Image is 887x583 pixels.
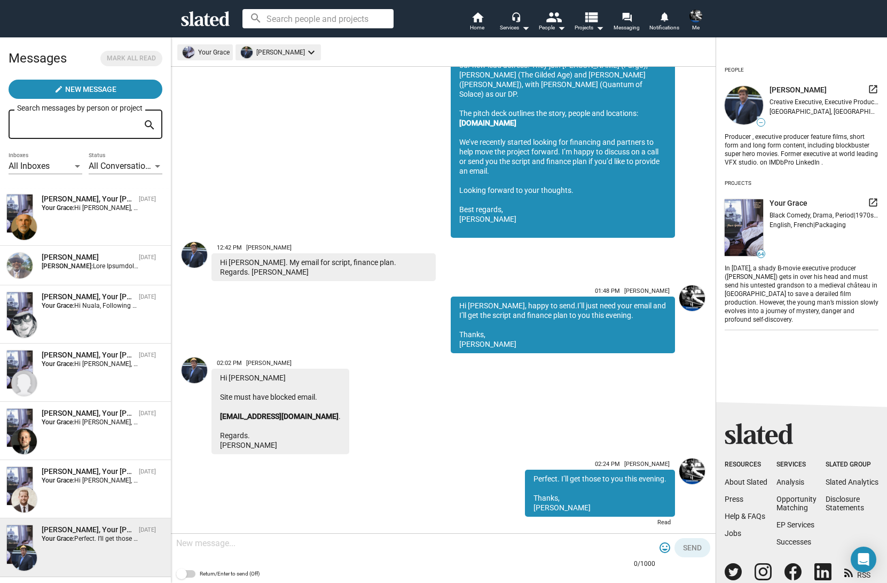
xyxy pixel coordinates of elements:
[182,357,207,383] img: Ken mandeville
[11,545,37,571] img: Ken mandeville
[74,302,327,309] span: Hi Nuala, Following up again. Any chance to read Your Grace? Thanks, [PERSON_NAME]
[139,410,156,417] time: [DATE]
[7,292,33,330] img: Your Grace
[9,45,67,71] h2: Messages
[7,253,33,278] img: Raquib Hakiem Abduallah
[854,212,855,219] span: |
[593,21,606,34] mat-icon: arrow_drop_down
[844,564,870,580] a: RSS
[242,9,394,28] input: Search people and projects
[211,369,349,454] div: Hi [PERSON_NAME] Site must have blocked email. . Regards. [PERSON_NAME]
[533,11,571,34] button: People
[217,360,242,367] span: 02:02 PM
[139,352,156,359] time: [DATE]
[757,120,765,126] span: —
[770,98,878,106] div: Creative Executive, Executive Producer, Producer, Studio Executive, Visual Effects Producer
[776,478,804,486] a: Analysis
[182,242,207,268] img: Ken mandeville
[776,520,814,529] a: EP Services
[107,53,156,64] span: Mark all read
[179,355,209,456] a: Ken mandeville
[692,21,700,34] span: Me
[725,131,878,167] div: Producer , executive producer feature films, short form and long form content, including blockbus...
[65,80,116,99] span: New Message
[539,21,566,34] div: People
[595,287,620,294] span: 01:48 PM
[725,63,744,77] div: People
[776,461,817,469] div: Services
[246,360,292,367] span: [PERSON_NAME]
[42,262,93,270] strong: [PERSON_NAME]:
[683,7,709,35] button: Sean SkeltonMe
[496,11,533,34] button: Services
[776,538,811,546] a: Successes
[511,12,521,21] mat-icon: headset_mic
[143,117,156,134] mat-icon: search
[826,495,864,512] a: DisclosureStatements
[470,21,484,34] span: Home
[500,21,530,34] div: Services
[725,478,767,486] a: About Slated
[42,467,135,477] div: Robert Ogden Barnum, Your Grace
[211,253,436,281] div: Hi [PERSON_NAME]. My email for script, finance plan. Regards. [PERSON_NAME]
[525,517,675,530] div: Read
[725,199,763,256] img: undefined
[11,429,37,454] img: Andrew Ferguson
[826,461,878,469] div: Slated Group
[725,495,743,503] a: Press
[815,221,846,229] span: Packaging
[519,21,532,34] mat-icon: arrow_drop_down
[74,360,443,368] span: Hi [PERSON_NAME], Just following up. I sent you the script about 6 weeks back. Any chance to read...
[659,11,669,21] mat-icon: notifications
[11,487,37,512] img: Robert Ogden Barnum
[624,461,670,468] span: [PERSON_NAME]
[139,196,156,203] time: [DATE]
[555,21,568,34] mat-icon: arrow_drop_down
[100,51,162,66] button: Mark all read
[200,568,260,580] span: Return/Enter to send (Off)
[89,161,154,171] span: All Conversations
[236,44,321,60] mat-chip: [PERSON_NAME]
[683,538,702,557] span: Send
[770,221,813,229] span: English, French
[770,212,854,219] span: Black Comedy, Drama, Period
[42,418,74,426] strong: Your Grace:
[42,194,135,204] div: Patrick di Santo, Your Grace
[826,478,878,486] a: Slated Analytics
[725,512,765,520] a: Help & FAQs
[54,85,63,94] mat-icon: create
[74,535,264,542] span: Perfect. I’ll get those to you this evening. Thanks, [PERSON_NAME]
[9,80,162,99] button: New Message
[42,525,135,535] div: Ken mandeville, Your Grace
[459,11,496,34] a: Home
[770,108,878,115] div: [GEOGRAPHIC_DATA], [GEOGRAPHIC_DATA]
[770,198,807,208] span: Your Grace
[246,244,292,251] span: [PERSON_NAME]
[770,85,827,95] span: [PERSON_NAME]
[813,221,815,229] span: |
[7,467,33,505] img: Your Grace
[614,21,640,34] span: Messaging
[624,287,670,294] span: [PERSON_NAME]
[545,9,561,25] mat-icon: people
[868,197,878,208] mat-icon: launch
[42,302,74,309] strong: Your Grace:
[595,461,620,468] span: 02:24 PM
[11,370,37,396] img: Stu Pollok
[689,10,702,22] img: Sean Skelton
[649,21,679,34] span: Notifications
[459,119,516,127] a: [DOMAIN_NAME]
[679,458,705,484] img: Sean Skelton
[451,8,675,238] div: Hi [PERSON_NAME], Thanks for your interest in Your Grace. Things are progressing nicely. We’re st...
[679,285,705,311] img: Sean Skelton
[851,547,876,572] div: Open Intercom Messenger
[42,252,135,262] div: Raquib Hakiem Abduallah
[868,84,878,95] mat-icon: launch
[674,538,710,557] button: Send
[42,360,74,368] strong: Your Grace:
[658,541,671,554] mat-icon: tag_faces
[7,351,33,388] img: Your Grace
[725,262,878,324] div: In [DATE], a shady B-movie executive producer ([PERSON_NAME]) gets in over his head and must send...
[575,21,604,34] span: Projects
[583,9,598,25] mat-icon: view_list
